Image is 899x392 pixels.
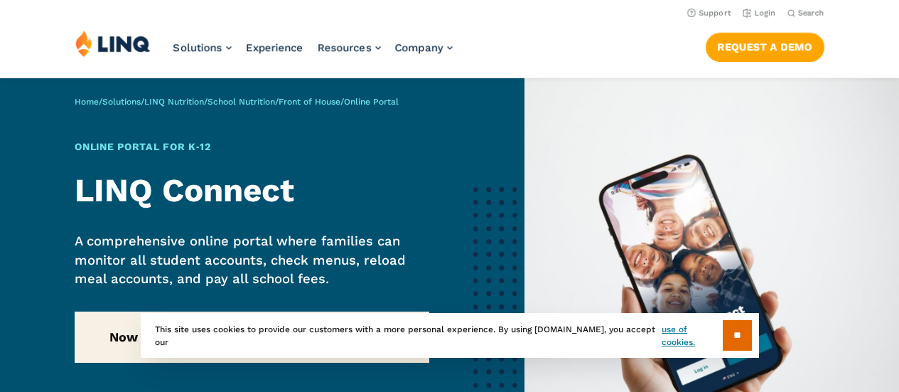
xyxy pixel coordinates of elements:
span: Company [395,41,443,54]
a: LINQ Nutrition [144,97,204,107]
span: Resources [318,41,372,54]
button: Open Search Bar [787,8,824,18]
div: This site uses cookies to provide our customers with a more personal experience. By using [DOMAIN... [141,313,759,358]
a: Request a Demo [706,33,824,61]
a: Home [75,97,99,107]
h1: Online Portal for K‑12 [75,139,429,154]
span: Online Portal [344,97,399,107]
a: Support [687,9,731,18]
a: Resources [318,41,381,54]
span: / / / / / [75,97,399,107]
a: Solutions [173,41,232,54]
strong: LINQ Connect [75,171,294,209]
span: Search [798,9,824,18]
strong: Now part of our new [109,329,395,344]
p: A comprehensive online portal where families can monitor all student accounts, check menus, reloa... [75,232,429,288]
a: Login [743,9,776,18]
a: School Nutrition [208,97,275,107]
a: Solutions [102,97,141,107]
nav: Primary Navigation [173,30,453,77]
a: Experience [246,41,303,54]
a: Company [395,41,453,54]
span: Solutions [173,41,222,54]
a: Front of House [279,97,340,107]
nav: Button Navigation [706,30,824,61]
a: use of cookies. [662,323,722,349]
img: LINQ | K‑12 Software [75,30,151,57]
